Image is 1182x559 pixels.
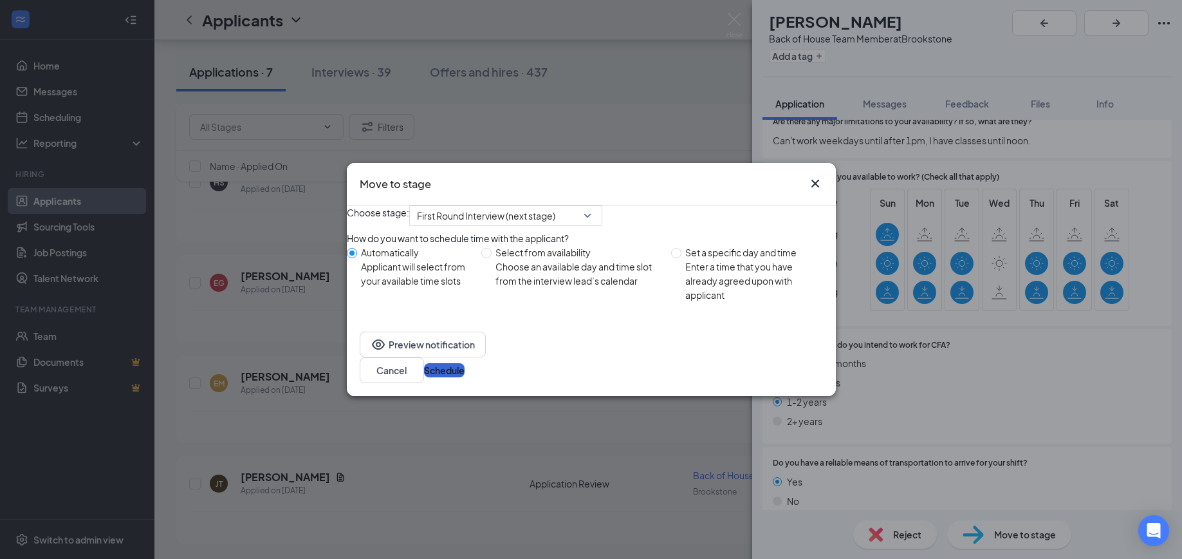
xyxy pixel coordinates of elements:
[361,260,472,288] div: Applicant will select from your available time slots
[360,176,431,193] h3: Move to stage
[424,363,465,377] button: Schedule
[360,332,486,357] button: EyePreview notification
[361,245,472,260] div: Automatically
[1138,515,1169,546] div: Open Intercom Messenger
[685,260,825,302] div: Enter a time that you have already agreed upon with applicant
[808,176,823,191] button: Close
[371,337,386,352] svg: Eye
[360,357,424,383] button: Cancel
[495,260,661,288] div: Choose an available day and time slot from the interview lead’s calendar
[417,206,555,225] span: First Round Interview (next stage)
[685,245,825,260] div: Set a specific day and time
[495,245,661,260] div: Select from availability
[347,231,836,245] div: How do you want to schedule time with the applicant?
[808,176,823,191] svg: Cross
[347,205,409,226] span: Choose stage:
